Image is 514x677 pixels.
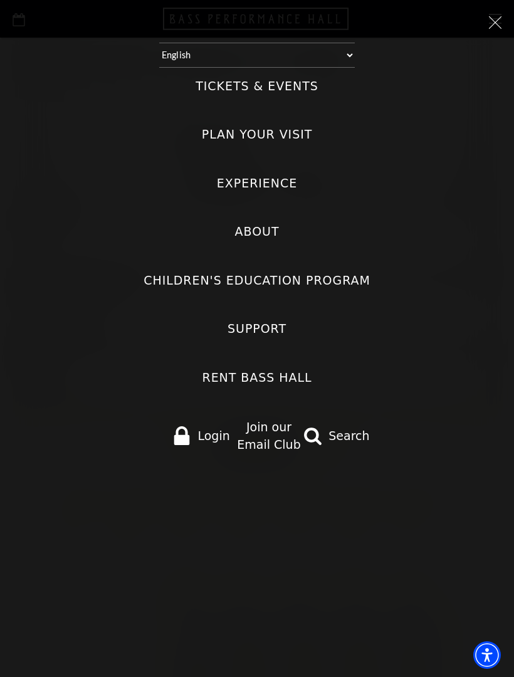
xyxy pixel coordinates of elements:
select: Select: [159,43,355,68]
label: About [235,223,280,240]
a: Login [168,426,234,445]
label: Tickets & Events [196,78,318,95]
label: Children's Education Program [144,272,370,289]
label: Experience [217,175,297,192]
div: Accessibility Menu [473,641,501,669]
a: Join our Email Club [237,420,300,452]
span: Login [197,427,229,445]
label: Support [228,320,286,337]
span: Search [328,427,369,445]
label: Rent Bass Hall [202,369,312,386]
label: Plan Your Visit [202,126,313,143]
a: search [303,426,370,445]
